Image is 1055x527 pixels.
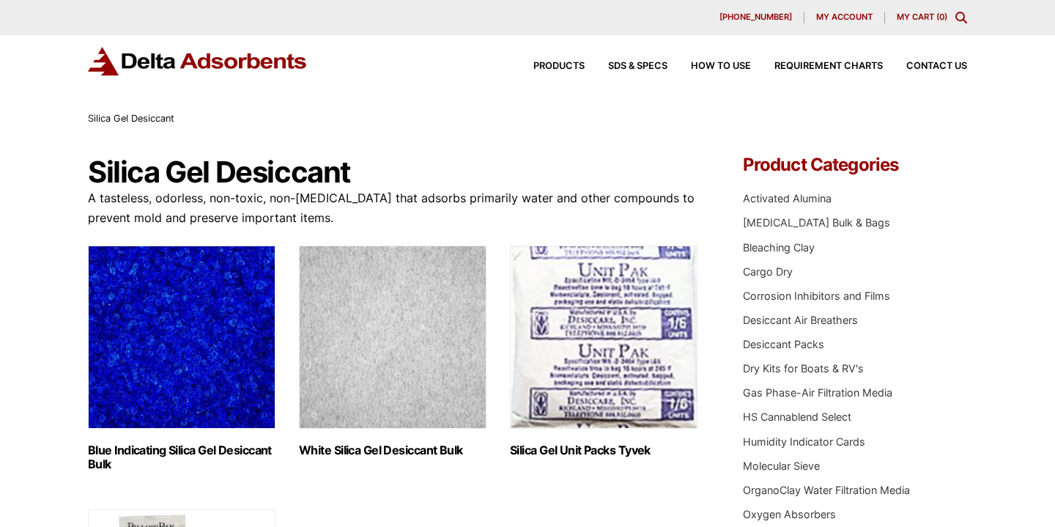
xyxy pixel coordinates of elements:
[88,443,275,471] h2: Blue Indicating Silica Gel Desiccant Bulk
[743,386,892,399] a: Gas Phase-Air Filtration Media
[510,443,697,457] h2: Silica Gel Unit Packs Tyvek
[804,12,885,23] a: My account
[743,435,865,448] a: Humidity Indicator Cards
[299,246,486,429] img: White Silica Gel Desiccant Bulk
[88,47,308,75] img: Delta Adsorbents
[708,12,804,23] a: [PHONE_NUMBER]
[88,246,275,471] a: Visit product category Blue Indicating Silica Gel Desiccant Bulk
[743,508,836,520] a: Oxygen Absorbers
[510,246,697,457] a: Visit product category Silica Gel Unit Packs Tyvek
[510,62,585,71] a: Products
[691,62,751,71] span: How to Use
[88,156,699,188] h1: Silica Gel Desiccant
[906,62,967,71] span: Contact Us
[743,314,858,326] a: Desiccant Air Breathers
[939,12,944,22] span: 0
[533,62,585,71] span: Products
[743,290,890,302] a: Corrosion Inhibitors and Films
[955,12,967,23] div: Toggle Modal Content
[743,265,793,278] a: Cargo Dry
[299,246,486,457] a: Visit product category White Silica Gel Desiccant Bulk
[743,216,890,229] a: [MEDICAL_DATA] Bulk & Bags
[667,62,751,71] a: How to Use
[299,443,486,457] h2: White Silica Gel Desiccant Bulk
[816,13,873,21] span: My account
[510,246,697,429] img: Silica Gel Unit Packs Tyvek
[883,62,967,71] a: Contact Us
[585,62,667,71] a: SDS & SPECS
[719,13,792,21] span: [PHONE_NUMBER]
[751,62,883,71] a: Requirement Charts
[743,156,967,174] h4: Product Categories
[608,62,667,71] span: SDS & SPECS
[774,62,883,71] span: Requirement Charts
[897,12,947,22] a: My Cart (0)
[88,113,174,124] span: Silica Gel Desiccant
[743,192,832,204] a: Activated Alumina
[743,460,820,472] a: Molecular Sieve
[743,241,815,254] a: Bleaching Clay
[88,188,699,228] p: A tasteless, odorless, non-toxic, non-[MEDICAL_DATA] that adsorbs primarily water and other compo...
[743,338,824,350] a: Desiccant Packs
[743,484,910,496] a: OrganoClay Water Filtration Media
[743,362,864,375] a: Dry Kits for Boats & RV's
[88,246,275,429] img: Blue Indicating Silica Gel Desiccant Bulk
[743,410,851,423] a: HS Cannablend Select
